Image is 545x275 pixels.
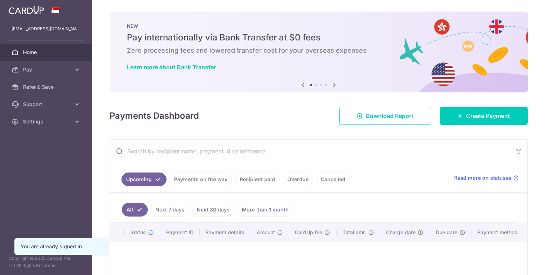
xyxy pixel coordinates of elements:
[23,101,71,108] span: Support
[316,173,350,186] a: Cancelled
[12,25,81,32] p: [EMAIL_ADDRESS][DOMAIN_NAME]
[169,173,232,186] a: Payments on the way
[466,112,510,120] span: Create Payment
[151,203,189,217] a: Next 7 days
[386,229,416,236] span: Charge date
[127,64,216,71] a: Learn more about Bank Transfer
[127,23,510,29] p: NEW
[127,32,510,43] h5: Pay internationally via Bank Transfer at $0 fees
[23,49,71,56] span: Home
[235,173,280,186] a: Recipient paid
[121,173,167,186] a: Upcoming
[122,203,148,217] a: All
[9,6,44,14] img: CardUp
[23,66,71,73] span: Pay
[110,140,510,163] input: Search by recipient name, payment id or reference
[127,46,510,55] h6: Zero processing fees and lowered transfer cost for your overseas expenses
[454,174,511,182] span: Read more on statuses
[23,83,71,91] span: Refer & Save
[471,223,527,242] th: Payment method
[110,109,199,122] h4: Payments Dashboard
[21,243,101,250] div: You are already signed in
[237,203,293,217] a: More than 1 month
[454,174,519,182] a: Read more on statuses
[257,229,275,236] span: Amount
[365,112,413,120] span: Download Report
[192,203,234,217] a: Next 30 days
[283,173,313,186] a: Overdue
[110,12,528,92] img: Bank transfer banner
[342,229,366,236] span: Total amt.
[436,229,457,236] span: Due date
[23,118,71,125] span: Settings
[160,223,200,242] th: Payment ID
[130,229,146,236] span: Status
[200,223,251,242] th: Payment details
[295,229,322,236] span: CardUp fee
[339,107,431,125] a: Download Report
[440,107,528,125] a: Create Payment
[17,5,31,12] span: Help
